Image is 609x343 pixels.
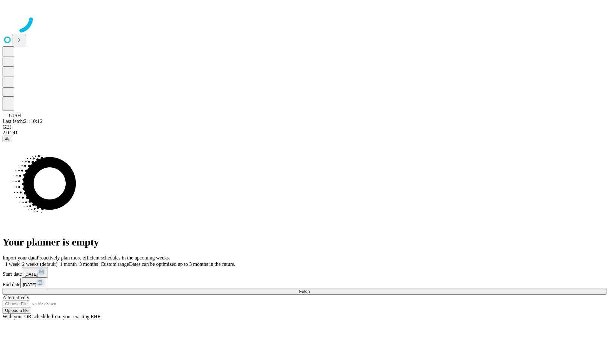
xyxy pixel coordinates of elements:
[5,137,10,141] span: @
[3,136,12,142] button: @
[299,289,310,294] span: Fetch
[3,295,29,300] span: Alternatively
[9,113,21,118] span: GJSH
[3,314,101,319] span: With your OR schedule from your existing EHR
[3,118,42,124] span: Last fetch: 21:10:16
[37,255,170,260] span: Proactively plan more efficient schedules in the upcoming weeks.
[101,261,129,267] span: Custom range
[20,278,46,288] button: [DATE]
[3,130,606,136] div: 2.0.241
[3,278,606,288] div: End date
[3,124,606,130] div: GEI
[3,288,606,295] button: Fetch
[3,267,606,278] div: Start date
[23,282,36,287] span: [DATE]
[22,267,48,278] button: [DATE]
[3,307,31,314] button: Upload a file
[129,261,235,267] span: Dates can be optimized up to 3 months in the future.
[22,261,57,267] span: 2 weeks (default)
[79,261,98,267] span: 3 months
[3,236,606,248] h1: Your planner is empty
[5,261,20,267] span: 1 week
[60,261,77,267] span: 1 month
[24,272,38,277] span: [DATE]
[3,255,37,260] span: Import your data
